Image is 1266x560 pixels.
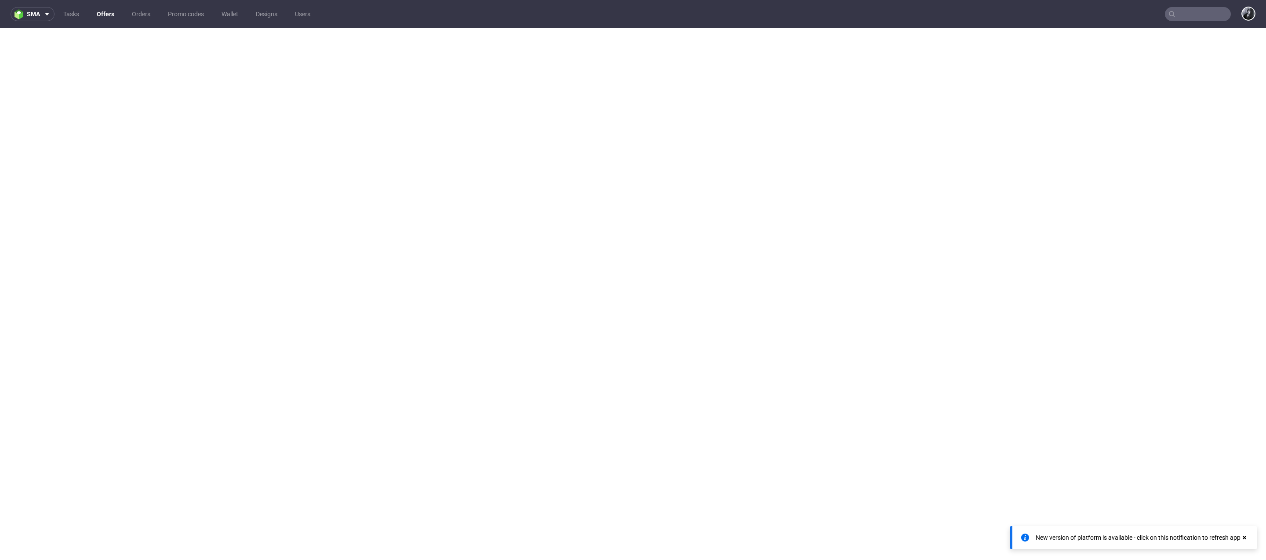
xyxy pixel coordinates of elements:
img: Philippe Dubuy [1242,7,1255,20]
a: Offers [91,7,120,21]
a: Orders [127,7,156,21]
a: Tasks [58,7,84,21]
img: logo [15,9,27,19]
div: New version of platform is available - click on this notification to refresh app [1036,533,1241,542]
a: Wallet [216,7,244,21]
button: sma [11,7,55,21]
a: Users [290,7,316,21]
span: sma [27,11,40,17]
a: Designs [251,7,283,21]
a: Promo codes [163,7,209,21]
